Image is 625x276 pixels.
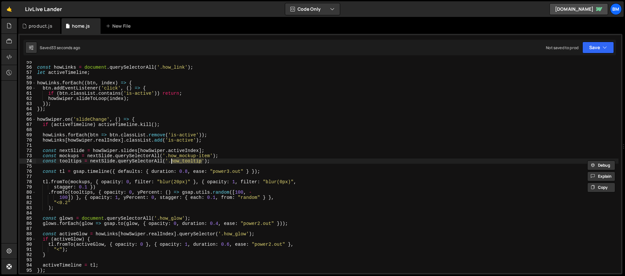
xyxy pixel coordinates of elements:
div: 86 [20,221,36,226]
div: 71 [20,143,36,148]
div: 91 [20,247,36,252]
div: 85 [20,216,36,221]
div: 93 [20,257,36,263]
div: 63 [20,101,36,106]
div: 58 [20,75,36,80]
div: Saved [40,45,80,50]
a: 🤙 [1,1,17,17]
div: 81 [20,195,36,200]
div: New File [106,23,133,29]
div: 80 [20,190,36,195]
div: 77 [20,174,36,179]
div: 72 [20,148,36,153]
div: 83 [20,205,36,211]
div: 65 [20,112,36,117]
div: 84 [20,211,36,216]
div: home.js [72,23,90,29]
div: 55 [20,60,36,65]
div: 59 [20,80,36,86]
button: Copy [587,183,615,192]
div: 56 [20,65,36,70]
div: 33 seconds ago [51,45,80,50]
div: 61 [20,91,36,96]
div: LivLive Lander [25,5,62,13]
div: 66 [20,117,36,122]
div: 68 [20,127,36,132]
a: [DOMAIN_NAME] [549,3,608,15]
a: bm [610,3,622,15]
div: 87 [20,226,36,231]
div: 70 [20,138,36,143]
div: 79 [20,185,36,190]
div: 89 [20,237,36,242]
div: 88 [20,231,36,237]
div: 76 [20,169,36,174]
div: 95 [20,268,36,273]
div: 92 [20,252,36,257]
button: Code Only [285,3,340,15]
div: 74 [20,159,36,164]
div: 73 [20,153,36,159]
div: 69 [20,132,36,138]
button: Explain [587,172,615,181]
button: Save [582,42,614,53]
div: 57 [20,70,36,75]
div: 64 [20,106,36,112]
div: 60 [20,86,36,91]
button: Debug [587,160,615,170]
div: Not saved to prod [546,45,578,50]
div: 90 [20,242,36,247]
div: 82 [20,200,36,205]
div: 62 [20,96,36,101]
div: 78 [20,179,36,185]
div: product.js [29,23,52,29]
div: 67 [20,122,36,127]
div: 94 [20,263,36,268]
div: 75 [20,164,36,169]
